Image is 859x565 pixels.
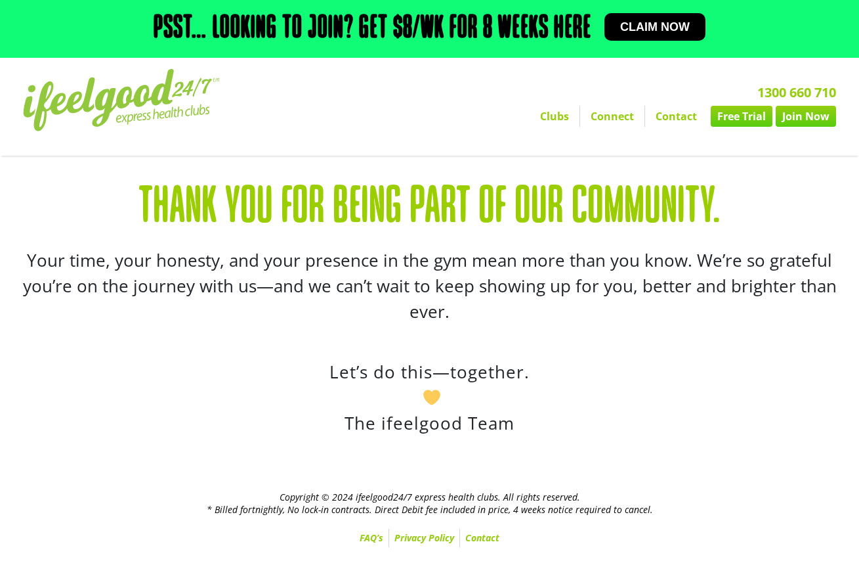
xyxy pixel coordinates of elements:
[7,182,852,235] h1: Thank you for being part of our community.
[345,411,514,435] b: The ifeelgood Team
[312,106,836,127] nav: Menu
[645,106,707,127] a: Contact
[530,106,579,127] a: Clubs
[389,529,459,547] a: Privacy Policy
[23,248,837,323] span: Your time, your honesty, and your presence in the gym mean more than you know. We’re so grateful ...
[154,13,591,45] h2: Psst… Looking to join? Get $8/wk for 8 weeks here
[354,529,388,547] a: FAQ’s
[329,360,530,384] b: Let’s do this—together.
[776,106,836,127] a: Join Now
[460,529,505,547] a: Contact
[423,389,440,406] img: 💛
[757,83,836,101] a: 1300 660 710
[10,491,850,515] h2: Copyright © 2024 ifeelgood24/7 express health clubs. All rights reserved. * Billed fortnightly, N...
[711,106,772,127] a: Free Trial
[10,529,850,547] nav: Menu
[580,106,644,127] a: Connect
[620,21,690,33] span: Claim now
[604,13,705,41] a: Claim now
